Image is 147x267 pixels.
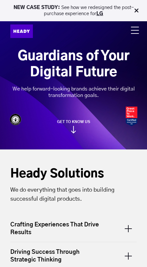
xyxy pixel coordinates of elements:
[10,167,137,181] h2: Heady Solutions
[71,126,76,133] img: arrow_down
[10,24,33,38] img: Heady_Logo_Web-01 (1)
[13,5,134,17] p: See how we redesigned the post-purchase experience for
[10,119,137,133] a: GET TO KNOW US
[10,186,137,204] p: We do everything that goes into building successful digital products.
[10,86,137,99] div: We help forward-looking brands achieve their digital transformation goals.
[96,11,103,16] a: LG
[10,221,137,242] div: Crafting Experiences That Drive Results
[14,5,61,10] strong: NEW CASE STUDY:
[126,107,137,126] img: Heady_2023_Certification_Badge
[133,7,140,14] img: Close Bar
[10,48,137,81] h1: Guardians of Your Digital Future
